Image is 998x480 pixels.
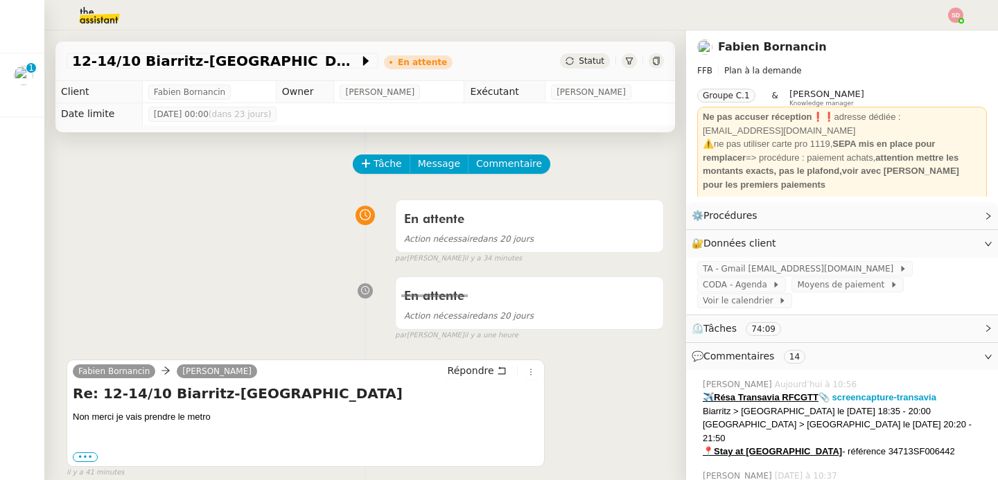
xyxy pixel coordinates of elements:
[746,322,781,336] nz-tag: 74:09
[464,253,523,265] span: il y a 34 minutes
[948,8,963,23] img: svg
[784,350,805,364] nz-tag: 14
[464,330,518,341] span: il y a une heure
[154,85,225,99] span: Fabien Bornancin
[789,89,864,107] app-user-label: Knowledge manager
[697,39,712,55] img: users%2FNsDxpgzytqOlIY2WSYlFcHtx26m1%2Favatar%2F8901.jpg
[209,109,272,119] span: (dans 23 jours)
[697,66,712,75] span: FFB
[177,365,257,377] a: [PERSON_NAME]
[703,445,987,459] div: - référence 34713SF006442
[703,110,981,137] div: ❗❗adresse dédiée : [EMAIL_ADDRESS][DOMAIN_NAME]
[410,154,469,174] button: Message
[703,378,775,391] span: [PERSON_NAME]
[55,81,142,103] td: Client
[404,234,478,244] span: Action nécessaire
[353,154,410,174] button: Tâche
[703,405,987,418] div: Biarritz > [GEOGRAPHIC_DATA] le [DATE] 18:35 - 20:00
[703,446,842,456] u: 📍Stay at [GEOGRAPHIC_DATA]
[464,81,545,103] td: Exécutant
[395,253,407,265] span: par
[73,452,98,462] label: •••
[818,392,936,402] a: 📎 screencapture-transavia
[697,89,755,103] nz-tag: Groupe C.1
[718,40,827,53] a: Fabien Bornancin
[26,63,36,73] nz-badge-sup: 1
[73,365,155,377] a: Fabien Bornancin
[775,378,859,391] span: Aujourd’hui à 10:56
[443,363,511,378] button: Répondre
[73,384,539,403] h4: Re: 12-14/10 Biarritz-[GEOGRAPHIC_DATA]
[703,152,959,190] strong: attention mettre les montants exacts, pas le plafond,voir avec [PERSON_NAME] pour les premiers pa...
[686,343,998,370] div: 💬Commentaires 14
[703,278,772,292] span: CODA - Agenda
[703,418,987,445] div: [GEOGRAPHIC_DATA] > [GEOGRAPHIC_DATA] le [DATE] 20:20 - 21:50
[789,89,864,99] span: [PERSON_NAME]
[404,311,478,321] span: Action nécessaire
[703,323,737,334] span: Tâches
[404,234,534,244] span: dans 20 jours
[404,311,534,321] span: dans 20 jours
[557,85,626,99] span: [PERSON_NAME]
[418,156,460,172] span: Message
[276,81,334,103] td: Owner
[14,66,33,85] img: users%2FNsDxpgzytqOlIY2WSYlFcHtx26m1%2Favatar%2F8901.jpg
[686,230,998,257] div: 🔐Données client
[28,63,34,75] p: 1
[345,85,414,99] span: [PERSON_NAME]
[703,350,774,362] span: Commentaires
[395,330,518,341] small: [PERSON_NAME]
[448,364,494,377] span: Répondre
[374,156,402,172] span: Tâche
[703,392,818,402] u: ✈️Résa Transavia RFCGTT
[724,66,802,75] span: Plan à la demande
[404,213,464,226] span: En attente
[703,294,778,308] span: Voir le calendrier
[395,330,407,341] span: par
[703,210,758,221] span: Procédures
[468,154,550,174] button: Commentaire
[55,103,142,125] td: Date limite
[73,410,539,424] div: Non merci je vais prendre le metro
[703,137,981,191] div: ⚠️ne pas utiliser carte pro 1119, => procédure : paiement achats,
[686,202,998,229] div: ⚙️Procédures
[703,262,899,276] span: TA - Gmail [EMAIL_ADDRESS][DOMAIN_NAME]
[692,323,793,334] span: ⏲️
[579,56,604,66] span: Statut
[703,112,812,122] strong: Ne pas accuser réception
[692,208,764,224] span: ⚙️
[692,350,811,362] span: 💬
[692,235,782,251] span: 🔐
[703,139,935,163] strong: SEPA mis en place pour remplacer
[72,54,359,68] span: 12-14/10 Biarritz-[GEOGRAPHIC_DATA]
[476,156,542,172] span: Commentaire
[398,58,447,66] div: En attente
[772,89,778,107] span: &
[404,290,464,303] span: En attente
[797,278,889,292] span: Moyens de paiement
[686,315,998,342] div: ⏲️Tâches 74:09
[789,100,854,107] span: Knowledge manager
[703,238,776,249] span: Données client
[395,253,522,265] small: [PERSON_NAME]
[154,107,272,121] span: [DATE] 00:00
[67,467,125,479] span: il y a 41 minutes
